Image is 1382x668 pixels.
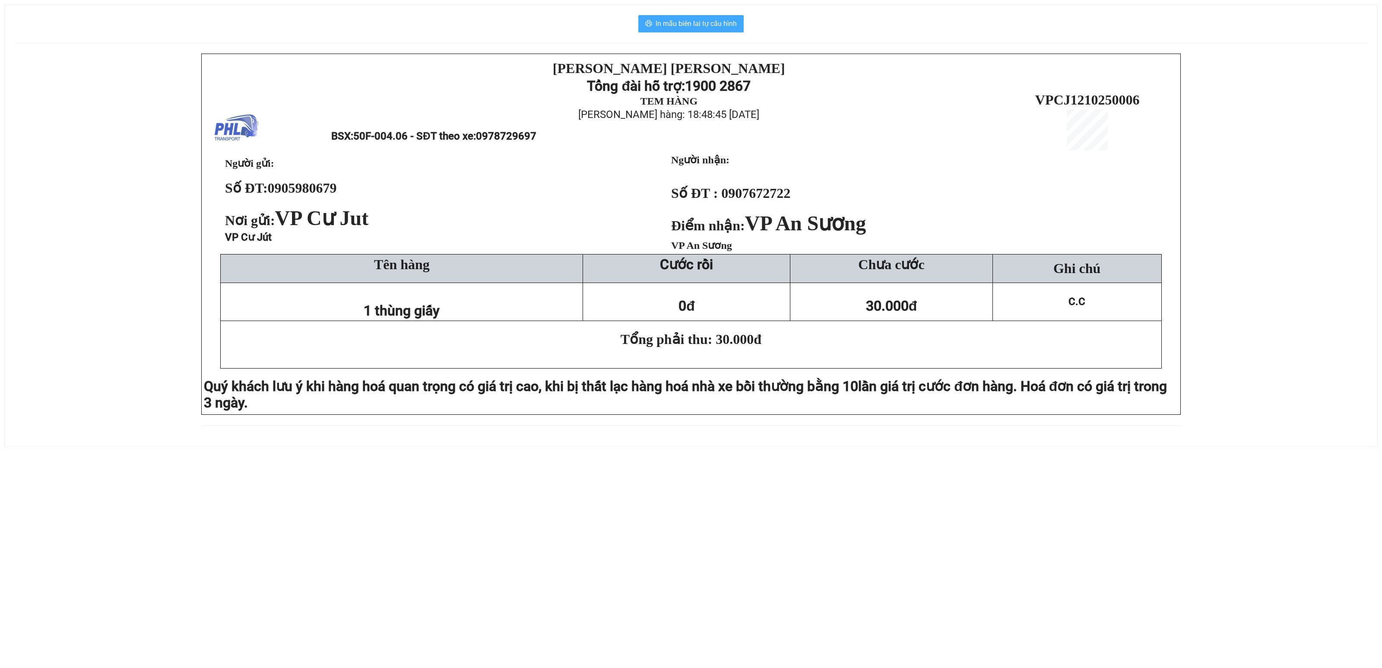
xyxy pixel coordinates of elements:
strong: Số ĐT: [225,180,337,196]
span: VP An Sương [745,212,866,235]
span: 0907672722 [721,185,790,201]
strong: Số ĐT : [671,185,718,201]
span: Nơi gửi: [225,213,372,228]
span: Tổng phải thu: 30.000đ [621,331,761,347]
span: VP An Sương [671,240,732,251]
span: lần giá trị cước đơn hàng. Hoá đơn có giá trị trong 3 ngày. [204,378,1167,411]
span: 0905980679 [268,180,337,196]
span: Ghi chú [1053,261,1100,276]
span: Người gửi: [225,158,274,169]
span: 30.000đ [866,298,917,314]
span: In mẫu biên lai tự cấu hình [656,18,737,29]
strong: Người nhận: [671,154,729,165]
button: printerIn mẫu biên lai tự cấu hình [638,15,744,32]
strong: Cước rồi [660,256,713,273]
span: C.C [1068,296,1085,308]
strong: Điểm nhận: [671,218,866,233]
span: Quý khách lưu ý khi hàng hoá quan trọng có giá trị cao, khi bị thất lạc hàng hoá nhà xe bồi thườn... [204,378,858,394]
span: VP Cư Jút [225,231,272,243]
span: VPCJ1210250006 [1035,92,1140,108]
span: Chưa cước [858,257,924,272]
strong: 1900 2867 [685,78,751,94]
span: BSX: [331,130,536,142]
span: 0978729697 [476,130,536,142]
span: [PERSON_NAME] hàng: 18:48:45 [DATE] [578,108,759,121]
strong: Tổng đài hỗ trợ: [587,78,685,94]
span: 0đ [678,298,695,314]
span: 1 thùng giấy [364,302,440,319]
span: VP Cư Jut [275,207,369,229]
span: Tên hàng [374,257,430,272]
strong: TEM HÀNG [640,95,697,107]
span: printer [645,20,652,28]
strong: [PERSON_NAME] [PERSON_NAME] [553,60,785,76]
img: logo [215,107,258,150]
span: 50F-004.06 - SĐT theo xe: [353,130,536,142]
